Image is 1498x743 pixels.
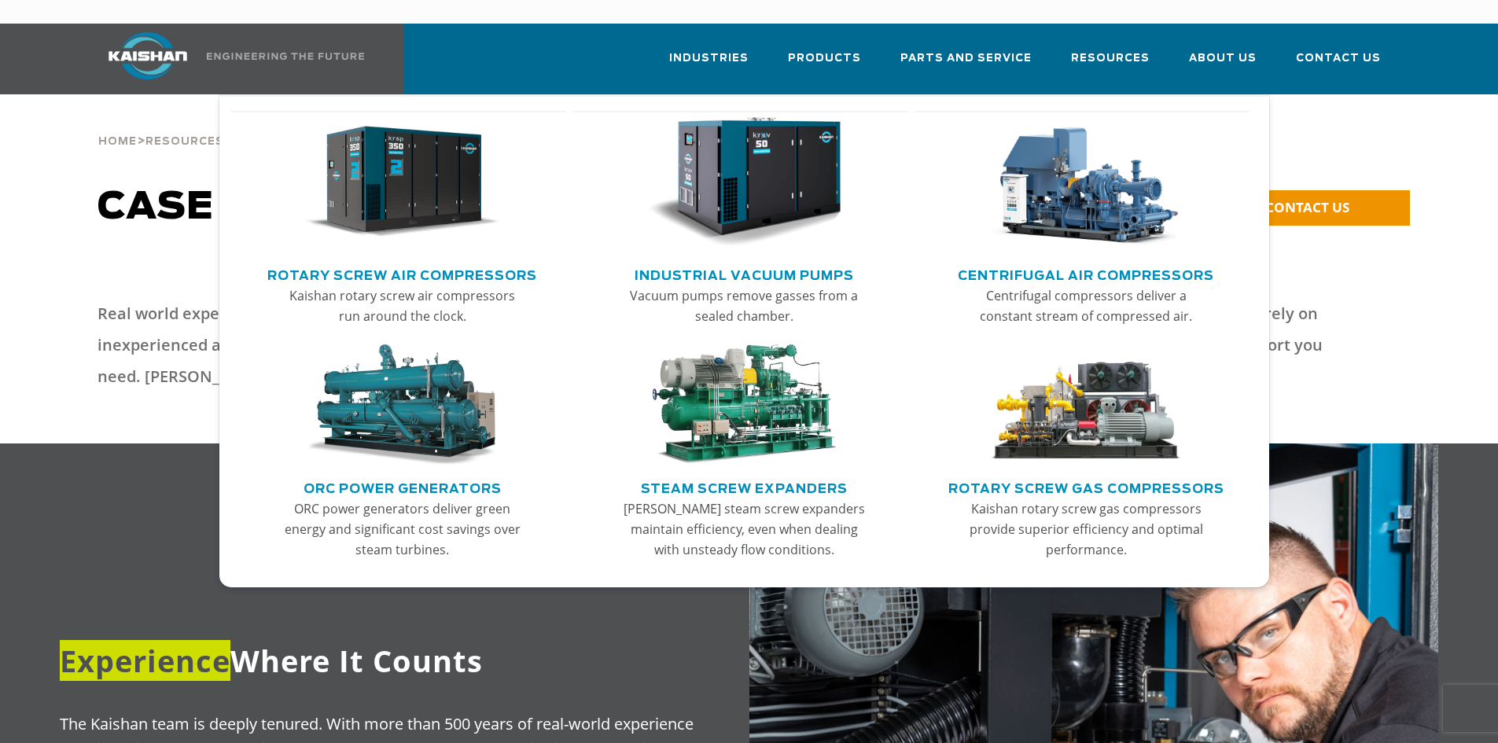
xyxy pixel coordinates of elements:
[98,137,137,147] span: Home
[89,24,367,94] a: Kaishan USA
[669,38,749,91] a: Industries
[1071,38,1150,91] a: Resources
[280,285,525,326] p: Kaishan rotary screw air compressors run around the clock.
[304,475,502,498] a: ORC Power Generators
[60,640,230,681] span: Experience
[98,94,327,154] div: > >
[1265,198,1349,216] span: CONTACT US
[788,50,861,68] span: Products
[621,498,867,560] p: [PERSON_NAME] steam screw expanders maintain efficiency, even when dealing with unsteady flow con...
[98,298,1347,392] p: Real world experience is everything in life and in regard to air compressors. With compressed air...
[1215,190,1410,226] a: CONTACT US
[621,285,867,326] p: Vacuum pumps remove gasses from a sealed chamber.
[948,475,1224,498] a: Rotary Screw Gas Compressors
[900,38,1032,91] a: Parts and Service
[1189,38,1257,91] a: About Us
[641,475,848,498] a: Steam Screw Expanders
[900,50,1032,68] span: Parts and Service
[1071,50,1150,68] span: Resources
[1296,38,1381,91] a: Contact Us
[635,262,854,285] a: Industrial Vacuum Pumps
[305,117,499,248] img: thumb-Rotary-Screw-Air-Compressors
[669,50,749,68] span: Industries
[1296,50,1381,68] span: Contact Us
[1189,50,1257,68] span: About Us
[98,189,415,226] span: Case Studies
[788,38,861,91] a: Products
[989,344,1183,465] img: thumb-Rotary-Screw-Gas-Compressors
[98,134,137,148] a: Home
[89,32,207,79] img: kaishan logo
[267,262,537,285] a: Rotary Screw Air Compressors
[280,498,525,560] p: ORC power generators deliver green energy and significant cost savings over steam turbines.
[60,640,483,681] span: Where It Counts
[963,285,1209,326] p: Centrifugal compressors deliver a constant stream of compressed air.
[145,134,224,148] a: Resources
[989,117,1183,248] img: thumb-Centrifugal-Air-Compressors
[207,53,364,60] img: Engineering the future
[305,344,499,465] img: thumb-ORC-Power-Generators
[647,117,841,248] img: thumb-Industrial-Vacuum-Pumps
[145,137,224,147] span: Resources
[963,498,1209,560] p: Kaishan rotary screw gas compressors provide superior efficiency and optimal performance.
[958,262,1214,285] a: Centrifugal Air Compressors
[647,344,841,465] img: thumb-Steam-Screw-Expanders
